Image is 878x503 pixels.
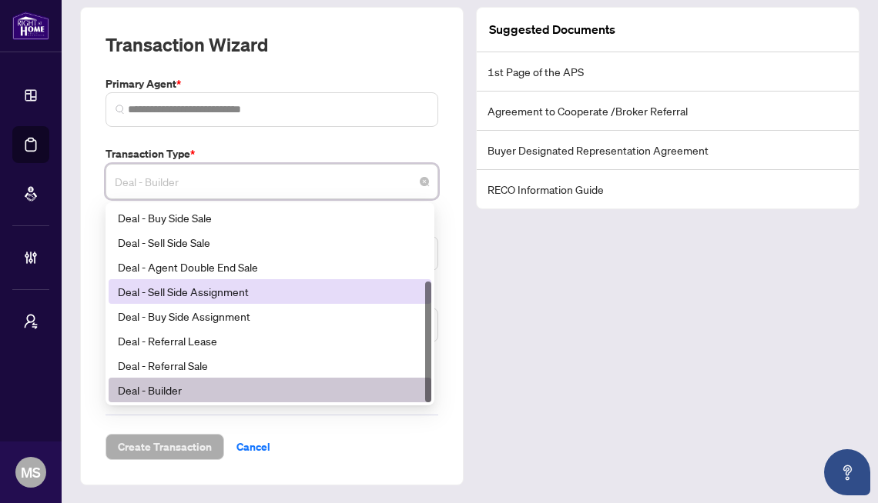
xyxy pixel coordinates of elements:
div: Deal - Sell Side Sale [118,234,422,251]
div: Deal - Referral Sale [118,357,422,374]
div: Deal - Sell Side Assignment [118,283,422,300]
div: Deal - Sell Side Assignment [109,279,431,304]
article: Suggested Documents [489,20,615,39]
span: close-circle [420,177,429,186]
li: Agreement to Cooperate /Broker Referral [477,92,859,131]
div: Deal - Buy Side Sale [109,205,431,230]
li: 1st Page of the APS [477,52,859,92]
span: MS [21,461,41,483]
li: RECO Information Guide [477,170,859,208]
div: Deal - Agent Double End Sale [109,255,431,279]
li: Buyer Designated Representation Agreement [477,131,859,170]
img: logo [12,12,49,40]
div: Deal - Buy Side Sale [118,209,422,226]
div: Deal - Referral Lease [118,332,422,349]
div: Deal - Sell Side Sale [109,230,431,255]
button: Open asap [824,449,870,495]
label: Primary Agent [106,75,438,92]
span: Deal - Builder [115,167,429,196]
div: Deal - Buy Side Assignment [109,304,431,328]
label: Transaction Type [106,145,438,162]
button: Create Transaction [106,434,224,460]
img: search_icon [116,105,125,114]
div: Deal - Builder [118,381,422,398]
div: Deal - Buy Side Assignment [118,308,422,325]
div: Deal - Builder [109,378,431,402]
button: Cancel [224,434,283,460]
span: user-switch [23,314,39,329]
div: Deal - Referral Lease [109,328,431,353]
div: Deal - Referral Sale [109,353,431,378]
div: Deal - Agent Double End Sale [118,258,422,275]
span: Cancel [236,435,270,459]
h2: Transaction Wizard [106,32,268,57]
